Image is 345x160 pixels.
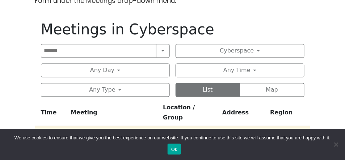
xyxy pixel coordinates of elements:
[168,144,181,155] button: Ok
[267,103,310,126] th: Region
[332,141,340,148] span: No
[41,64,170,77] button: Any Day
[176,44,304,58] button: Cyberspace
[41,83,170,97] button: Any Type
[14,134,331,142] span: We use cookies to ensure that we give you the best experience on our website. If you continue to ...
[156,44,170,58] button: Search
[219,103,267,126] th: Address
[240,83,304,97] button: Map
[35,103,68,126] th: Time
[176,64,304,77] button: Any Time
[41,44,156,58] input: Search
[160,103,219,126] th: Location / Group
[176,83,240,97] button: List
[68,103,160,126] th: Meeting
[41,21,304,38] h1: Meetings in Cyberspace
